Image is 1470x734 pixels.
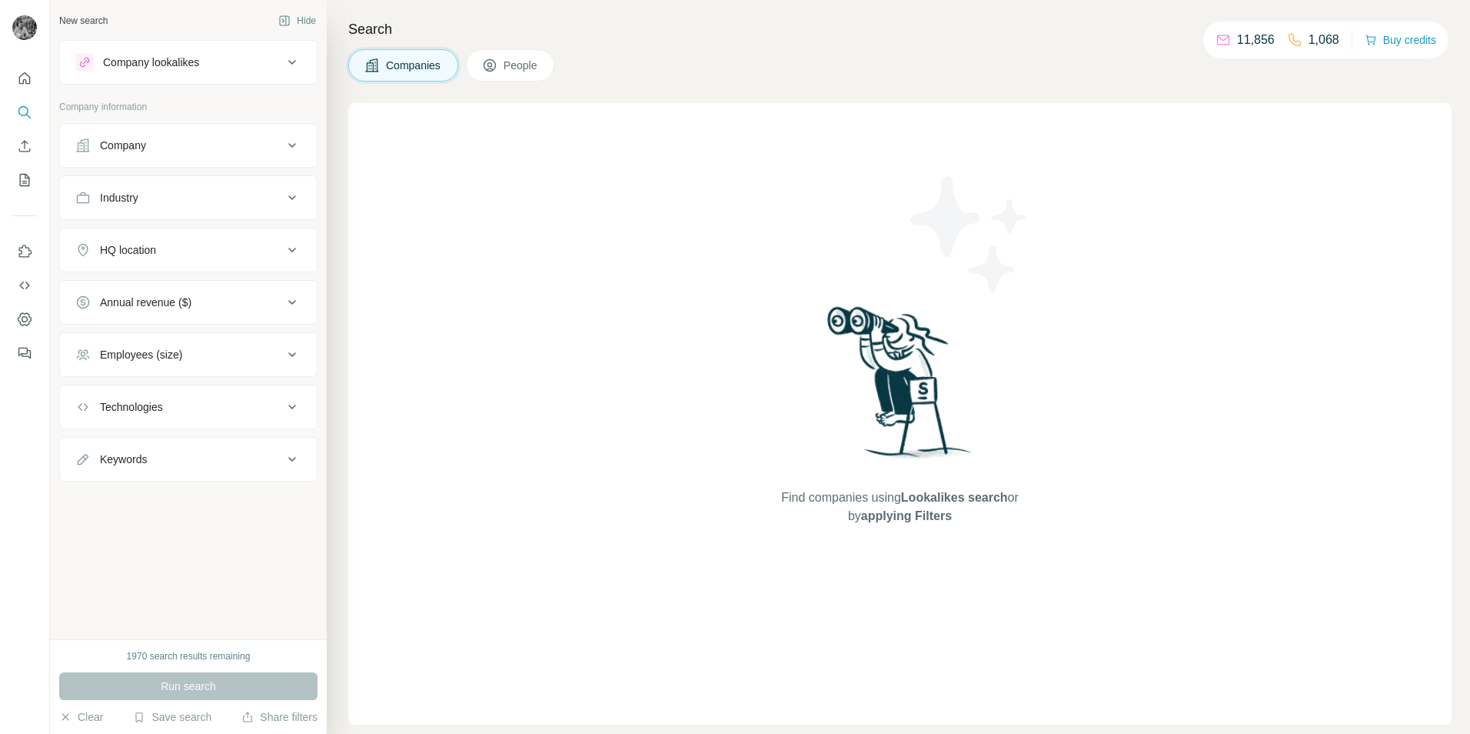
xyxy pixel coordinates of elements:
img: Surfe Illustration - Woman searching with binoculars [820,302,980,474]
div: New search [59,14,108,28]
button: HQ location [60,232,317,269]
p: 1,068 [1309,31,1339,49]
span: Find companies using or by [777,489,1023,525]
button: Buy credits [1365,29,1436,51]
button: My lists [12,166,37,194]
div: Employees (size) [100,347,182,362]
div: Industry [100,190,138,205]
button: Use Surfe on LinkedIn [12,238,37,265]
button: Keywords [60,441,317,478]
img: Avatar [12,15,37,40]
div: Technologies [100,399,163,415]
button: Save search [133,709,211,725]
div: Company lookalikes [103,55,199,70]
img: Surfe Illustration - Stars [900,165,1039,303]
span: applying Filters [861,509,952,522]
p: Company information [59,100,318,114]
button: Use Surfe API [12,272,37,299]
button: Technologies [60,389,317,425]
span: Lookalikes search [901,491,1008,504]
div: Keywords [100,452,147,467]
div: 1970 search results remaining [127,649,251,663]
span: Companies [386,58,442,73]
span: People [504,58,539,73]
button: Annual revenue ($) [60,284,317,321]
h4: Search [348,18,1452,40]
div: Annual revenue ($) [100,295,191,310]
button: Dashboard [12,305,37,333]
button: Employees (size) [60,336,317,373]
button: Share filters [241,709,318,725]
button: Enrich CSV [12,132,37,160]
button: Hide [268,9,327,32]
button: Company [60,127,317,164]
div: Company [100,138,146,153]
div: HQ location [100,242,156,258]
button: Company lookalikes [60,44,317,81]
p: 11,856 [1237,31,1275,49]
button: Industry [60,179,317,216]
button: Quick start [12,65,37,92]
button: Feedback [12,339,37,367]
button: Search [12,98,37,126]
button: Clear [59,709,103,725]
